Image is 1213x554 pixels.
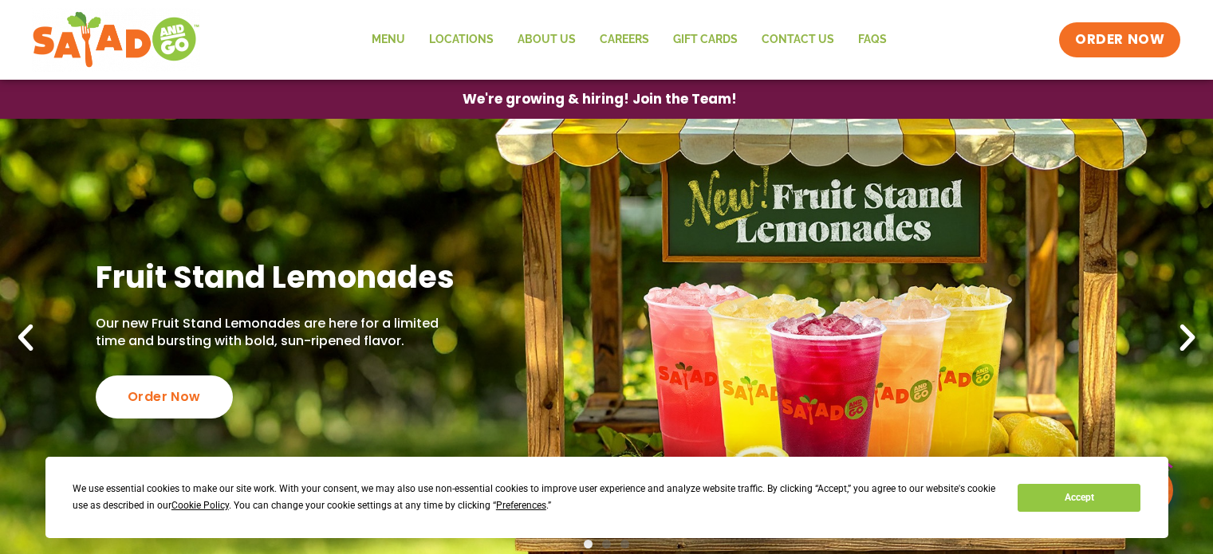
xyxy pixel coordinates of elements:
a: Locations [417,22,506,58]
nav: Menu [360,22,899,58]
a: FAQs [846,22,899,58]
a: GIFT CARDS [661,22,750,58]
span: ORDER NOW [1075,30,1164,49]
a: Careers [588,22,661,58]
a: Contact Us [750,22,846,58]
img: new-SAG-logo-768×292 [32,8,200,72]
span: Preferences [496,500,546,511]
a: We're growing & hiring! Join the Team! [439,81,761,118]
span: We're growing & hiring! Join the Team! [463,92,737,106]
div: Previous slide [8,320,43,356]
a: Menu [360,22,417,58]
span: Go to slide 2 [602,540,611,548]
span: Go to slide 1 [584,540,593,548]
span: Go to slide 3 [620,540,629,548]
div: Next slide [1170,320,1205,356]
p: Our new Fruit Stand Lemonades are here for a limited time and bursting with bold, sun-ripened fla... [96,315,464,351]
div: Cookie Consent Prompt [45,457,1168,538]
a: ORDER NOW [1059,22,1180,57]
a: About Us [506,22,588,58]
div: We use essential cookies to make our site work. With your consent, we may also use non-essential ... [73,481,998,514]
h2: Fruit Stand Lemonades [96,257,464,297]
button: Accept [1018,484,1140,512]
div: Order Now [96,375,233,418]
span: Cookie Policy [171,500,229,511]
